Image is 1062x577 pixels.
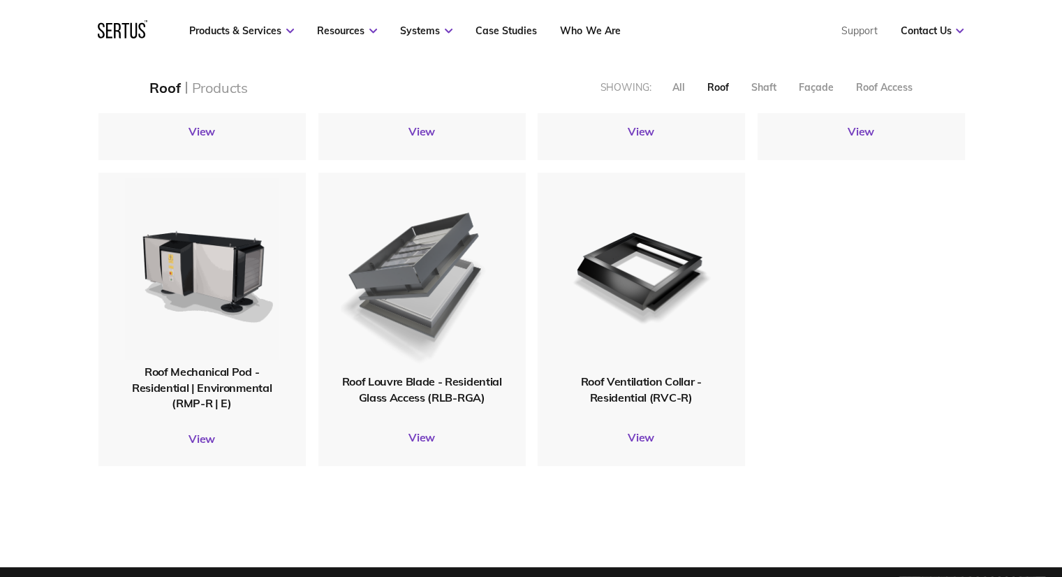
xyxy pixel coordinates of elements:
[475,24,537,37] a: Case Studies
[98,124,306,138] a: View
[318,430,526,444] a: View
[132,365,272,410] span: Roof Mechanical Pod - Residential | Environmental (RMP-R | E)
[672,81,684,94] div: All
[798,81,833,94] div: Façade
[580,374,701,404] span: Roof Ventilation Collar - Residential (RVC-R)
[560,24,620,37] a: Who We Are
[149,79,180,96] div: Roof
[317,24,377,37] a: Resources
[400,24,452,37] a: Systems
[707,81,728,94] div: Roof
[98,432,306,446] a: View
[189,24,294,37] a: Products & Services
[855,81,912,94] div: Roof Access
[538,430,745,444] a: View
[318,124,526,138] a: View
[192,79,248,96] div: Products
[900,24,964,37] a: Contact Us
[841,24,877,37] a: Support
[758,124,965,138] a: View
[341,374,501,404] span: Roof Louvre Blade - Residential Glass Access (RLB-RGA)
[538,124,745,138] a: View
[751,81,776,94] div: Shaft
[600,81,651,94] div: Showing:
